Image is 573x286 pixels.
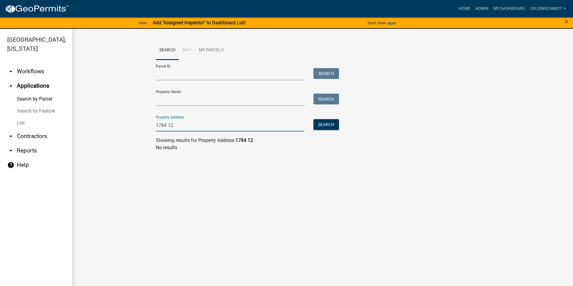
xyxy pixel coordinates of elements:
button: Search [313,94,339,104]
i: arrow_drop_down [7,147,14,154]
strong: Add "Assigned Inspector" to Dashboard List! [153,20,246,26]
strong: 1784 12 [236,137,253,143]
i: arrow_drop_down [7,68,14,75]
button: Close [565,18,568,25]
span: × [565,17,568,26]
a: My Dashboard [491,3,527,14]
i: arrow_drop_down [7,133,14,140]
a: ckleinschmidt [527,3,568,14]
button: Search [313,119,339,130]
i: arrow_drop_up [7,82,14,89]
p: No results [156,144,490,151]
div: Showing results for Property Address: [156,137,490,144]
a: My Parcels [195,41,227,60]
a: Admin [473,3,491,14]
i: help [7,161,14,169]
button: Search [313,68,339,79]
a: Home [456,3,473,14]
a: Search [156,41,179,60]
button: Don't show again [365,18,399,28]
a: View [136,18,149,28]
